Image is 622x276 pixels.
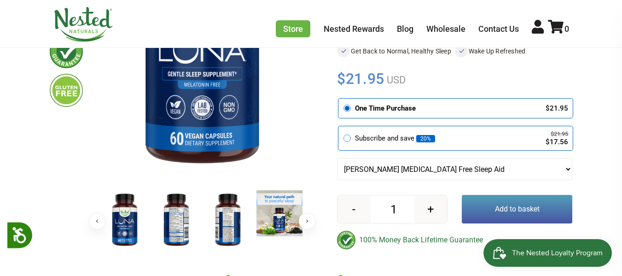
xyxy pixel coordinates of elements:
li: Wake Up Refreshed [455,45,573,58]
img: Nested Naturals [53,7,113,42]
a: Store [276,20,310,37]
img: LUNA Melatonin Free Sleep Aid [256,190,302,236]
button: + [414,195,447,223]
span: 0 [564,24,569,34]
img: LUNA Melatonin Free Sleep Aid [102,190,148,250]
iframe: Button to open loyalty program pop-up [483,239,613,267]
a: Contact Us [478,24,519,34]
a: Wholesale [426,24,465,34]
span: USD [384,74,406,86]
a: Nested Rewards [324,24,384,34]
button: - [337,195,370,223]
button: Add to basket [462,195,572,223]
img: LUNA Melatonin Free Sleep Aid [205,190,251,250]
img: LUNA Melatonin Free Sleep Aid [153,190,199,250]
span: $21.95 [337,69,384,89]
button: Next [299,213,315,229]
img: lifetimeguarantee [50,35,83,68]
a: Blog [397,24,413,34]
a: 0 [548,24,569,34]
img: glutenfree [50,74,83,107]
img: badge-lifetimeguarantee-color.svg [337,231,355,249]
li: Get Back to Normal, Healthy Sleep [337,45,455,58]
div: 100% Money Back Lifetime Guarantee [337,231,572,249]
button: Previous [89,213,105,229]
